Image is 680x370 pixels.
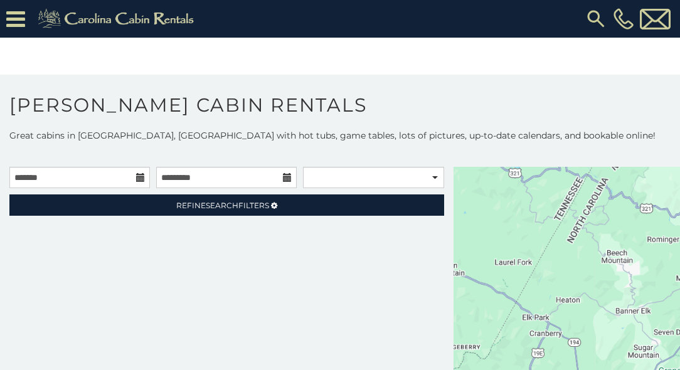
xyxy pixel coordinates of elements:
span: Search [206,201,238,210]
a: [PHONE_NUMBER] [610,8,637,29]
img: Khaki-logo.png [31,6,205,31]
span: Refine Filters [176,201,269,210]
img: search-regular.svg [585,8,607,30]
a: RefineSearchFilters [9,194,444,216]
